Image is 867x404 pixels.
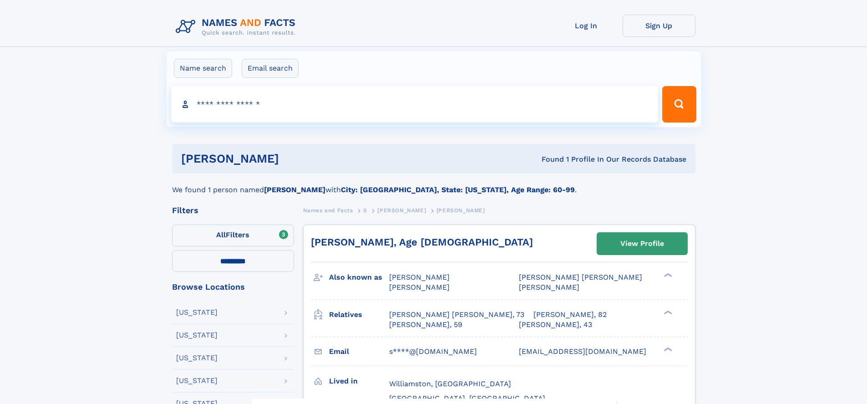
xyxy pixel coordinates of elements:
[329,344,389,359] h3: Email
[329,373,389,389] h3: Lived in
[172,225,294,246] label: Filters
[172,15,303,39] img: Logo Names and Facts
[519,283,579,291] span: [PERSON_NAME]
[329,307,389,322] h3: Relatives
[377,205,426,216] a: [PERSON_NAME]
[389,273,450,281] span: [PERSON_NAME]
[662,346,673,352] div: ❯
[174,59,232,78] label: Name search
[176,309,218,316] div: [US_STATE]
[181,153,411,164] h1: [PERSON_NAME]
[436,207,485,214] span: [PERSON_NAME]
[311,236,533,248] a: [PERSON_NAME], Age [DEMOGRAPHIC_DATA]
[519,273,642,281] span: [PERSON_NAME] [PERSON_NAME]
[377,207,426,214] span: [PERSON_NAME]
[363,207,367,214] span: S
[662,272,673,278] div: ❯
[389,394,545,403] span: [GEOGRAPHIC_DATA], [GEOGRAPHIC_DATA]
[533,310,607,320] a: [PERSON_NAME], 82
[329,270,389,285] h3: Also known as
[216,230,226,239] span: All
[389,379,511,388] span: Williamston, [GEOGRAPHIC_DATA]
[176,377,218,384] div: [US_STATE]
[176,332,218,339] div: [US_STATE]
[172,206,294,215] div: Filters
[176,354,218,362] div: [US_STATE]
[620,233,664,254] div: View Profile
[389,310,524,320] a: [PERSON_NAME] [PERSON_NAME], 73
[363,205,367,216] a: S
[410,154,686,164] div: Found 1 Profile In Our Records Database
[519,347,646,356] span: [EMAIL_ADDRESS][DOMAIN_NAME]
[303,205,353,216] a: Names and Facts
[341,185,575,194] b: City: [GEOGRAPHIC_DATA], State: [US_STATE], Age Range: 60-99
[389,283,450,291] span: [PERSON_NAME]
[597,233,687,255] a: View Profile
[242,59,299,78] label: Email search
[264,185,325,194] b: [PERSON_NAME]
[550,15,623,37] a: Log In
[662,86,696,123] button: Search Button
[623,15,695,37] a: Sign Up
[389,320,462,330] a: [PERSON_NAME], 59
[171,86,659,123] input: search input
[662,309,673,315] div: ❯
[172,174,695,195] div: We found 1 person named with .
[519,320,592,330] a: [PERSON_NAME], 43
[172,283,294,291] div: Browse Locations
